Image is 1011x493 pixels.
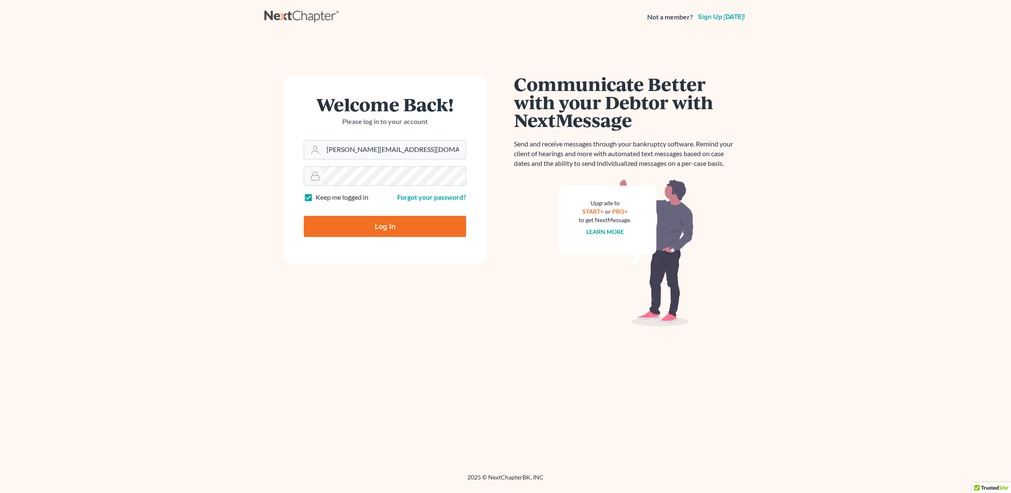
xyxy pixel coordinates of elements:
p: Please log in to your account [304,117,466,127]
div: 2025 © NextChapterBK, INC [264,473,747,488]
a: START+ [582,208,604,215]
input: Log In [304,216,466,237]
img: nextmessage_bg-59042aed3d76b12b5cd301f8e5b87938c9018125f34e5fa2b7a6b67550977c72.svg [558,179,694,327]
a: Sign up [DATE]! [696,14,747,20]
span: or [605,208,611,215]
p: Send and receive messages through your bankruptcy software. Remind your client of hearings and mo... [514,139,738,168]
a: Forgot your password? [397,193,466,201]
a: PRO+ [612,208,628,215]
strong: Not a member? [647,12,693,22]
label: Keep me logged in [316,193,368,202]
a: Learn more [586,228,624,235]
div: to get NextMessage. [579,216,631,224]
input: Email Address [323,140,466,159]
div: Upgrade to [579,199,631,207]
h1: Welcome Back! [304,95,466,113]
h1: Communicate Better with your Debtor with NextMessage [514,75,738,129]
